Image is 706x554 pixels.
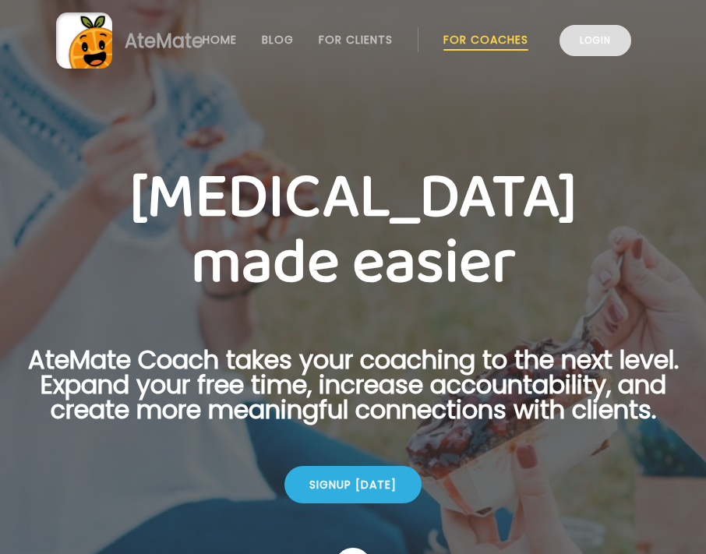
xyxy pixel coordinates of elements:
a: Login [560,25,631,56]
div: Signup [DATE] [284,466,422,503]
a: For Clients [319,34,393,46]
h1: [MEDICAL_DATA] made easier [19,165,687,296]
div: AteMate [112,27,203,55]
a: Blog [262,34,294,46]
a: For Coaches [443,34,528,46]
a: AteMate [56,12,650,69]
a: Home [203,34,237,46]
p: AteMate Coach takes your coaching to the next level. Expand your free time, increase accountabili... [19,348,687,441]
